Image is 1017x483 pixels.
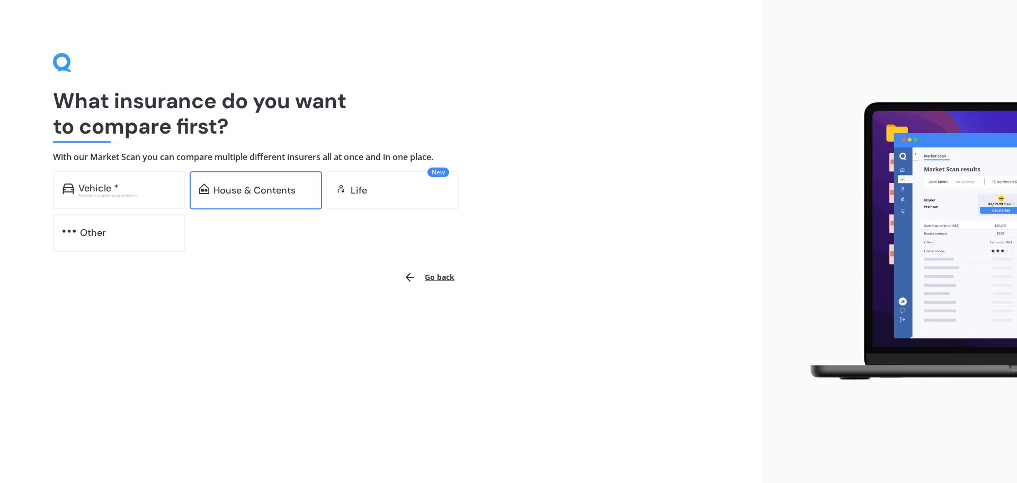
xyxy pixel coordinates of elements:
div: Excludes commercial vehicles [78,194,176,198]
button: Go back [397,265,461,290]
img: other.81dba5aafe580aa69f38.svg [63,226,76,236]
h1: What insurance do you want to compare first? [53,88,710,139]
div: Vehicle * [78,183,119,194]
div: Life [351,185,367,196]
span: New [427,168,449,177]
img: life.f720d6a2d7cdcd3ad642.svg [336,183,346,194]
div: Other [80,227,106,238]
img: laptop.webp [795,96,1017,388]
div: House & Contents [213,185,296,196]
img: home-and-contents.b802091223b8502ef2dd.svg [199,183,209,194]
img: car.f15378c7a67c060ca3f3.svg [63,183,74,194]
h4: With our Market Scan you can compare multiple different insurers all at once and in one place. [53,152,710,163]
